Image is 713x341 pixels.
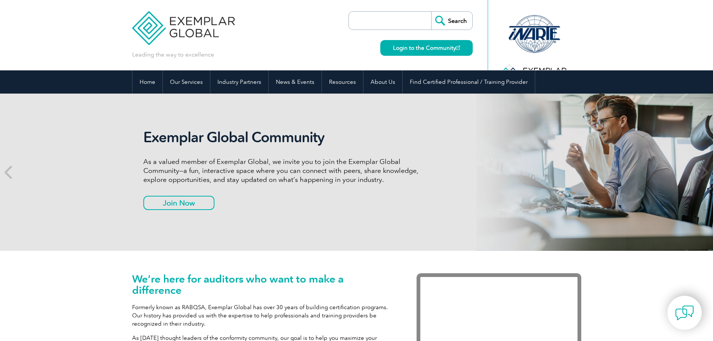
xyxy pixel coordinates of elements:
h1: We’re here for auditors who want to make a difference [132,273,394,296]
img: contact-chat.png [675,304,694,322]
a: Find Certified Professional / Training Provider [403,70,535,94]
a: Login to the Community [380,40,473,56]
p: Formerly known as RABQSA, Exemplar Global has over 30 years of building certification programs. O... [132,303,394,328]
p: As a valued member of Exemplar Global, we invite you to join the Exemplar Global Community—a fun,... [143,157,424,184]
a: Join Now [143,196,214,210]
h2: Exemplar Global Community [143,129,424,146]
a: Our Services [163,70,210,94]
a: News & Events [269,70,322,94]
input: Search [431,12,472,30]
a: Resources [322,70,363,94]
p: Leading the way to excellence [132,51,214,59]
a: About Us [363,70,402,94]
img: open_square.png [456,46,460,50]
a: Home [132,70,162,94]
a: Industry Partners [210,70,268,94]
